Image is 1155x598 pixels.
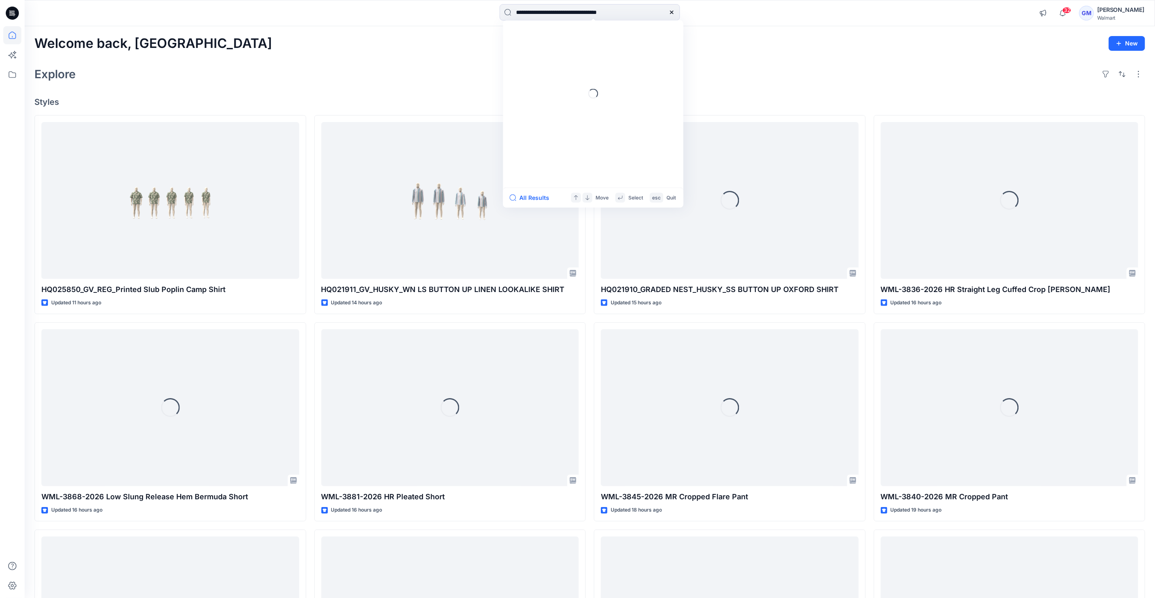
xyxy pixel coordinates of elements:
[41,122,299,279] a: HQ025850_GV_REG_Printed Slub Poplin Camp Shirt
[891,299,942,307] p: Updated 16 hours ago
[611,506,662,514] p: Updated 18 hours ago
[652,193,661,202] p: esc
[321,284,579,295] p: HQ021911_GV_HUSKY_WN LS BUTTON UP LINEN LOOKALIKE SHIRT
[321,491,579,503] p: WML-3881-2026 HR Pleated Short
[34,97,1145,107] h4: Styles
[34,36,272,51] h2: Welcome back, [GEOGRAPHIC_DATA]
[611,299,662,307] p: Updated 15 hours ago
[881,491,1139,503] p: WML-3840-2026 MR Cropped Pant
[34,68,76,81] h2: Explore
[1062,7,1071,14] span: 32
[509,193,555,203] button: All Results
[51,299,101,307] p: Updated 11 hours ago
[1097,15,1145,21] div: Walmart
[666,193,676,202] p: Quit
[331,506,382,514] p: Updated 16 hours ago
[596,193,609,202] p: Move
[51,506,102,514] p: Updated 16 hours ago
[41,284,299,295] p: HQ025850_GV_REG_Printed Slub Poplin Camp Shirt
[321,122,579,279] a: HQ021911_GV_HUSKY_WN LS BUTTON UP LINEN LOOKALIKE SHIRT
[881,284,1139,295] p: WML-3836-2026 HR Straight Leg Cuffed Crop [PERSON_NAME]
[1079,6,1094,20] div: GM
[41,491,299,503] p: WML-3868-2026 Low Slung Release Hem Bermuda Short
[601,284,859,295] p: HQ021910_GRADED NEST_HUSKY_SS BUTTON UP OXFORD SHIRT
[628,193,643,202] p: Select
[1109,36,1145,51] button: New
[1097,5,1145,15] div: [PERSON_NAME]
[331,299,382,307] p: Updated 14 hours ago
[601,491,859,503] p: WML-3845-2026 MR Cropped Flare Pant
[891,506,942,514] p: Updated 19 hours ago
